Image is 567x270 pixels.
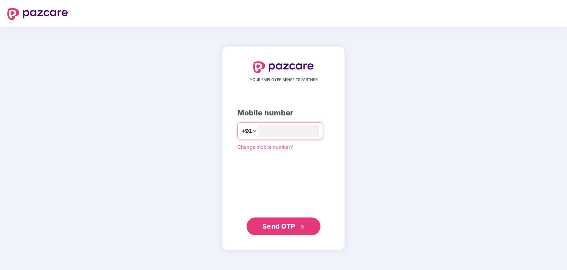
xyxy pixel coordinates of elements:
[241,126,252,136] span: +91
[247,217,320,235] button: Send OTPdouble-right
[252,129,257,133] span: down
[262,222,295,230] span: Send OTP
[7,8,68,20] img: logo
[253,61,314,73] img: logo
[237,107,330,119] div: Mobile number
[300,225,305,229] span: double-right
[250,77,318,83] span: YOUR EMPLOYEE BENEFITS PARTNER
[237,144,293,150] a: Change mobile number?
